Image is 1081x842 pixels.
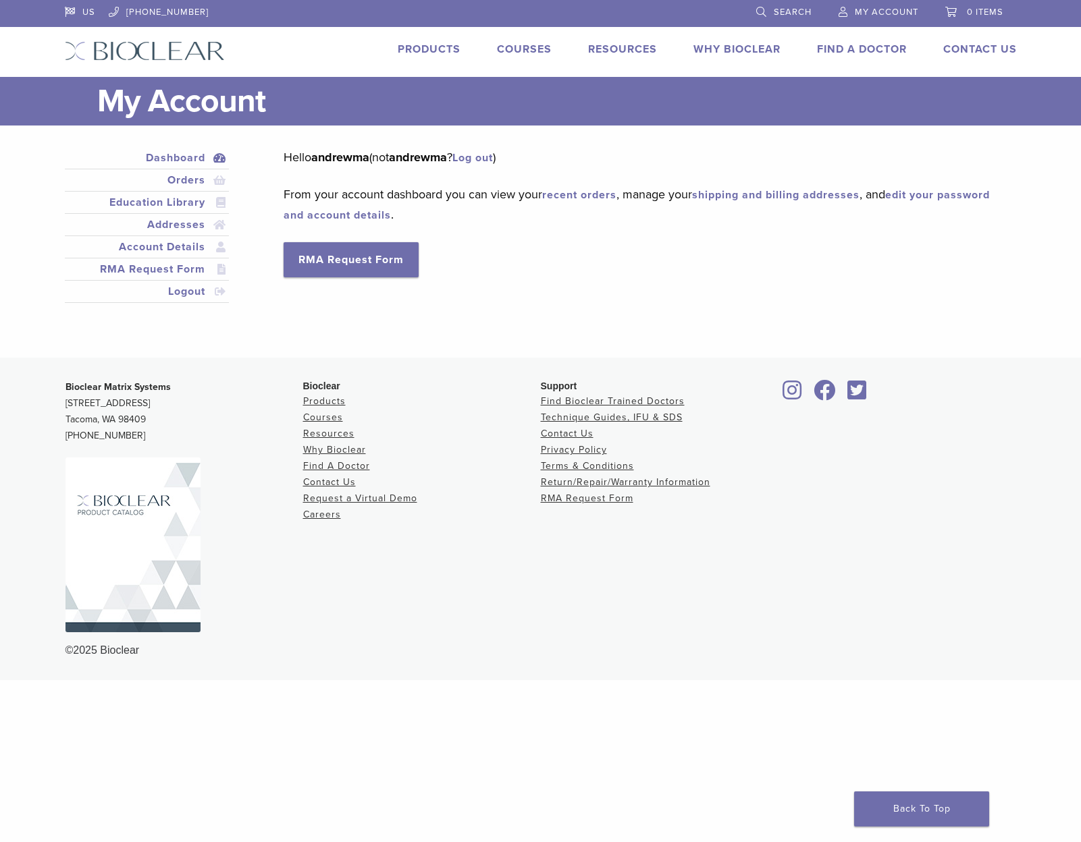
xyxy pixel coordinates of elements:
[967,7,1003,18] span: 0 items
[68,172,227,188] a: Orders
[843,388,872,401] a: Bioclear
[97,77,1017,125] h1: My Account
[541,444,607,455] a: Privacy Policy
[541,493,633,504] a: RMA Request Form
[541,428,594,439] a: Contact Us
[398,43,460,56] a: Products
[65,41,225,61] img: Bioclear
[389,150,447,165] strong: andrewma
[65,381,171,393] strong: Bioclear Matrix Systems
[497,43,552,56] a: Courses
[541,476,710,488] a: Return/Repair/Warranty Information
[311,150,369,165] strong: andrewma
[284,184,996,225] p: From your account dashboard you can view your , manage your , and .
[68,194,227,210] a: Education Library
[779,388,807,401] a: Bioclear
[810,388,841,401] a: Bioclear
[452,151,493,165] a: Log out
[65,147,230,319] nav: Account pages
[541,381,577,391] span: Support
[68,150,227,166] a: Dashboard
[68,261,227,277] a: RMA Request Form
[541,460,634,472] a: Terms & Conditions
[65,379,303,444] p: [STREET_ADDRESS] Tacoma, WA 98409 [PHONE_NUMBER]
[692,188,860,202] a: shipping and billing addresses
[303,444,366,455] a: Why Bioclear
[854,791,989,826] a: Back To Top
[303,412,343,423] a: Courses
[588,43,657,56] a: Resources
[65,642,1016,658] div: ©2025 Bioclear
[774,7,812,18] span: Search
[303,476,356,488] a: Contact Us
[68,239,227,255] a: Account Details
[541,395,685,407] a: Find Bioclear Trained Doctors
[68,217,227,233] a: Addresses
[542,188,616,202] a: recent orders
[303,428,354,439] a: Resources
[303,395,346,407] a: Products
[541,412,683,423] a: Technique Guides, IFU & SDS
[284,242,419,277] a: RMA Request Form
[303,509,341,520] a: Careers
[817,43,907,56] a: Find A Doctor
[303,381,340,391] span: Bioclear
[303,493,417,504] a: Request a Virtual Demo
[284,147,996,167] p: Hello (not ? )
[65,457,201,632] img: Bioclear
[855,7,918,18] span: My Account
[693,43,781,56] a: Why Bioclear
[303,460,370,472] a: Find A Doctor
[943,43,1017,56] a: Contact Us
[68,283,227,300] a: Logout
